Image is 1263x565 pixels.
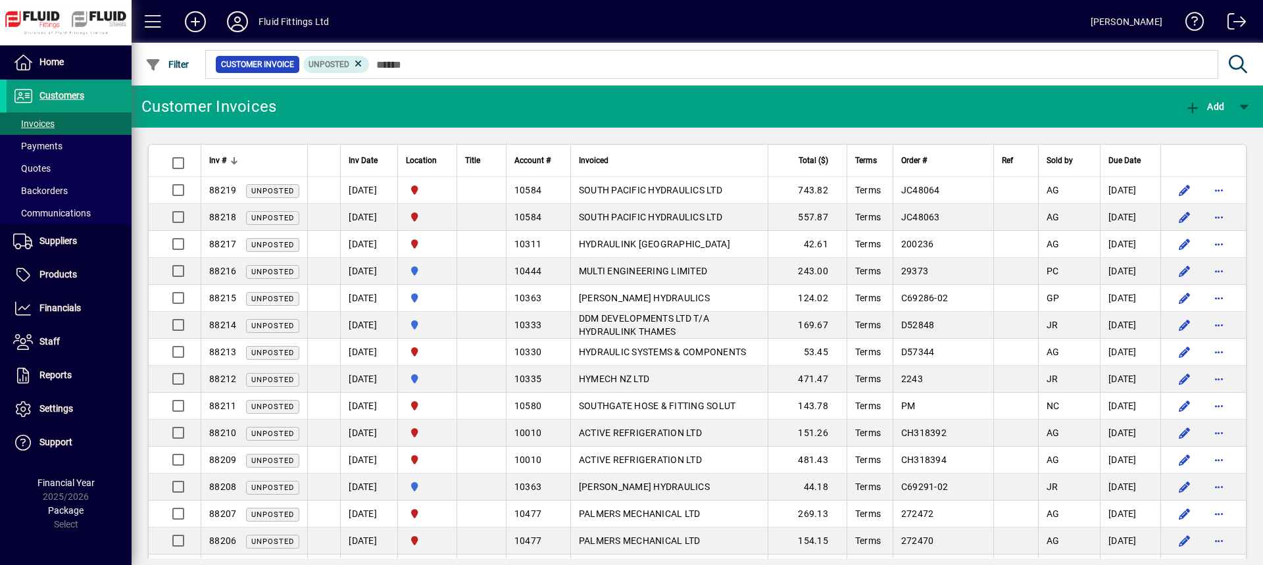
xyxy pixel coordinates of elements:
[340,501,397,528] td: [DATE]
[13,163,51,174] span: Quotes
[209,153,299,168] div: Inv #
[1100,420,1160,447] td: [DATE]
[1208,395,1229,416] button: More options
[579,212,722,222] span: SOUTH PACIFIC HYDRAULICS LTD
[901,347,935,357] span: D57344
[406,426,449,440] span: CHRISTCHURCH
[48,505,84,516] span: Package
[1091,11,1162,32] div: [PERSON_NAME]
[1047,293,1060,303] span: GP
[768,447,847,474] td: 481.43
[7,112,132,135] a: Invoices
[855,347,881,357] span: Terms
[579,535,701,546] span: PALMERS MECHANICAL LTD
[579,347,747,357] span: HYDRAULIC SYSTEMS & COMPONENTS
[901,454,947,465] span: CH318394
[768,393,847,420] td: 143.78
[465,153,480,168] span: Title
[901,266,928,276] span: 29373
[855,401,881,411] span: Terms
[901,428,947,438] span: CH318392
[340,393,397,420] td: [DATE]
[1174,260,1195,282] button: Edit
[39,437,72,447] span: Support
[1174,530,1195,551] button: Edit
[901,293,948,303] span: C69286-02
[340,528,397,554] td: [DATE]
[1047,428,1060,438] span: AG
[209,185,236,195] span: 88219
[514,153,562,168] div: Account #
[514,347,541,357] span: 10330
[1185,101,1224,112] span: Add
[1100,339,1160,366] td: [DATE]
[579,153,608,168] span: Invoiced
[901,239,934,249] span: 200236
[901,401,916,411] span: PM
[216,10,259,34] button: Profile
[406,291,449,305] span: AUCKLAND
[1100,285,1160,312] td: [DATE]
[39,303,81,313] span: Financials
[209,481,236,492] span: 88208
[174,10,216,34] button: Add
[406,237,449,251] span: CHRISTCHURCH
[7,225,132,258] a: Suppliers
[768,312,847,339] td: 169.67
[1108,153,1152,168] div: Due Date
[251,430,294,438] span: Unposted
[768,258,847,285] td: 243.00
[406,264,449,278] span: AUCKLAND
[251,322,294,330] span: Unposted
[209,239,236,249] span: 88217
[1047,374,1058,384] span: JR
[340,285,397,312] td: [DATE]
[1047,266,1059,276] span: PC
[1208,422,1229,443] button: More options
[855,153,877,168] span: Terms
[340,204,397,231] td: [DATE]
[901,153,985,168] div: Order #
[901,481,948,492] span: C69291-02
[39,235,77,246] span: Suppliers
[514,535,541,546] span: 10477
[1047,153,1073,168] span: Sold by
[768,501,847,528] td: 269.13
[514,239,541,249] span: 10311
[340,312,397,339] td: [DATE]
[406,153,437,168] span: Location
[1208,180,1229,201] button: More options
[145,59,189,70] span: Filter
[39,336,60,347] span: Staff
[1100,528,1160,554] td: [DATE]
[406,506,449,521] span: CHRISTCHURCH
[251,537,294,546] span: Unposted
[303,56,370,73] mat-chip: Customer Invoice Status: Unposted
[799,153,828,168] span: Total ($)
[579,374,649,384] span: HYMECH NZ LTD
[768,528,847,554] td: 154.15
[209,293,236,303] span: 88215
[251,403,294,411] span: Unposted
[406,153,449,168] div: Location
[1174,287,1195,308] button: Edit
[855,535,881,546] span: Terms
[1047,212,1060,222] span: AG
[1174,449,1195,470] button: Edit
[1100,204,1160,231] td: [DATE]
[901,320,935,330] span: D52848
[514,266,541,276] span: 10444
[1047,239,1060,249] span: AG
[209,508,236,519] span: 88207
[855,293,881,303] span: Terms
[7,157,132,180] a: Quotes
[1208,287,1229,308] button: More options
[13,208,91,218] span: Communications
[1208,368,1229,389] button: More options
[209,428,236,438] span: 88210
[1174,314,1195,335] button: Edit
[251,268,294,276] span: Unposted
[7,46,132,79] a: Home
[855,481,881,492] span: Terms
[855,212,881,222] span: Terms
